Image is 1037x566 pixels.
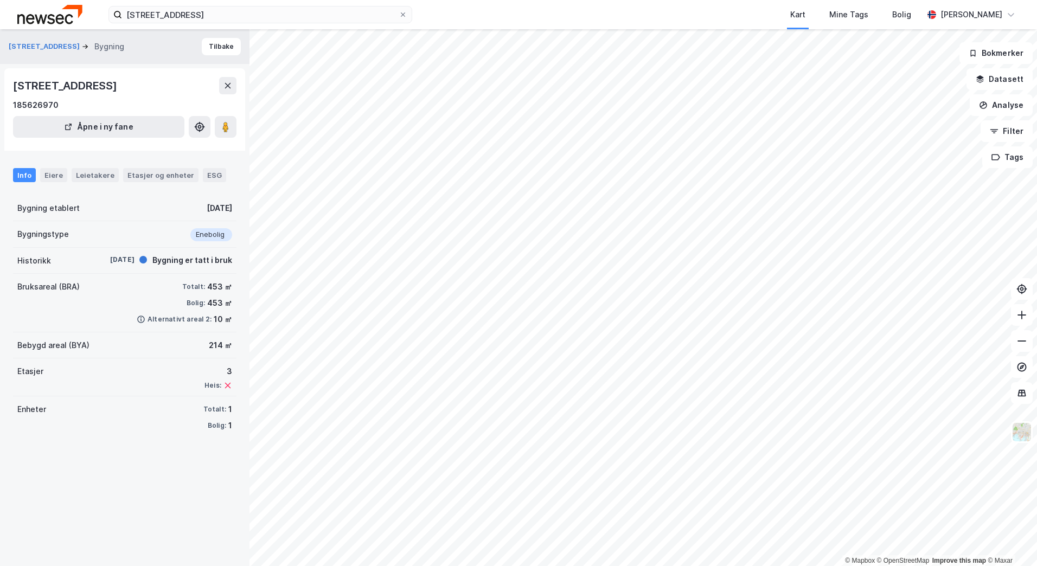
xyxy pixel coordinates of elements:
iframe: Chat Widget [983,514,1037,566]
button: Datasett [966,68,1033,90]
img: newsec-logo.f6e21ccffca1b3a03d2d.png [17,5,82,24]
div: Bebygd areal (BYA) [17,339,89,352]
div: 3 [204,365,232,378]
div: Etasjer [17,365,43,378]
a: Mapbox [845,557,875,564]
button: Analyse [970,94,1033,116]
div: Eiere [40,168,67,182]
button: [STREET_ADDRESS] [9,41,82,52]
div: Etasjer og enheter [127,170,194,180]
div: ESG [203,168,226,182]
div: Bygning etablert [17,202,80,215]
div: Info [13,168,36,182]
button: Åpne i ny fane [13,116,184,138]
div: Kontrollprogram for chat [983,514,1037,566]
div: 1 [228,403,232,416]
div: Bolig: [187,299,205,307]
button: Bokmerker [959,42,1033,64]
div: 453 ㎡ [207,297,232,310]
img: Z [1012,422,1032,442]
button: Tags [982,146,1033,168]
div: Heis: [204,381,221,390]
div: 1 [228,419,232,432]
div: Leietakere [72,168,119,182]
div: Bolig: [208,421,226,430]
div: Totalt: [182,282,205,291]
div: Bygning [94,40,124,53]
div: Bolig [892,8,911,21]
a: Improve this map [932,557,986,564]
div: [STREET_ADDRESS] [13,77,119,94]
a: OpenStreetMap [877,557,930,564]
div: Bruksareal (BRA) [17,280,80,293]
div: Bygningstype [17,228,69,241]
div: Mine Tags [829,8,868,21]
div: Totalt: [203,405,226,414]
button: Tilbake [202,38,241,55]
div: 10 ㎡ [214,313,232,326]
div: Enheter [17,403,46,416]
div: 214 ㎡ [209,339,232,352]
div: [PERSON_NAME] [940,8,1002,21]
div: Kart [790,8,805,21]
div: Historikk [17,254,51,267]
div: Alternativt areal 2: [148,315,212,324]
button: Filter [981,120,1033,142]
div: 453 ㎡ [207,280,232,293]
div: [DATE] [91,255,135,265]
div: Bygning er tatt i bruk [152,254,232,267]
div: 185626970 [13,99,59,112]
input: Søk på adresse, matrikkel, gårdeiere, leietakere eller personer [122,7,399,23]
div: [DATE] [207,202,232,215]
